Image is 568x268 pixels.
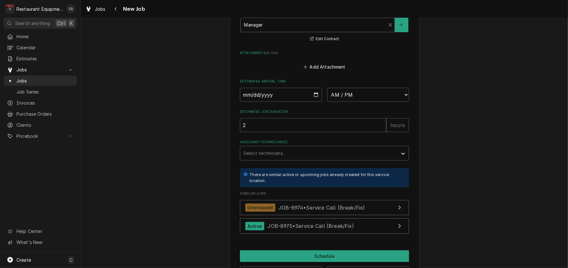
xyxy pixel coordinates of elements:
select: Time Select [327,88,409,102]
button: Search anythingCtrlK [4,18,77,29]
div: Restaurant Equipment Diagnostics [16,6,63,12]
span: C [70,257,73,263]
button: Schedule [240,250,409,262]
div: There are similar active or upcoming jobs already created for this service location. [249,172,403,184]
span: Calendar [16,44,74,51]
div: Restaurant Equipment Diagnostics's Avatar [6,4,15,13]
span: K [70,20,73,27]
span: What's New [16,239,73,246]
label: Assigned Technician(s) [240,140,409,145]
span: Jobs [16,66,64,73]
span: ( if any ) [266,51,278,55]
div: Assigned Technician(s) [240,140,409,160]
span: Home [16,33,74,40]
span: Create [16,257,31,263]
button: Add Attachment [302,63,347,71]
div: Estimated Arrival Time [240,79,409,101]
div: hours [386,118,409,132]
div: Active [245,222,264,230]
div: Who should the tech(s) ask for? [240,11,409,43]
svg: Create New Contact [400,23,403,27]
div: Similar Jobs [240,191,409,237]
span: JOB-8975 • Service Call (Break/Fix) [267,223,354,229]
span: Purchase Orders [16,111,74,117]
button: Navigate back [111,4,121,14]
div: Button Group Row [240,250,409,262]
button: Create New Contact [395,18,408,32]
span: Ctrl [57,20,65,27]
div: Uninvoiced [245,204,275,212]
button: Edit Contact [309,35,340,43]
span: Pricebook [16,133,64,139]
div: Attachments [240,51,409,71]
input: Date [240,88,322,102]
a: Go to Jobs [4,64,77,75]
span: Similar Jobs [240,191,409,196]
a: Go to Help Center [4,226,77,236]
a: View Job [240,200,409,216]
a: Clients [4,120,77,130]
label: Estimated Job Duration [240,109,409,114]
a: Estimates [4,53,77,64]
span: Clients [16,122,74,128]
div: EB [66,4,75,13]
span: Jobs [16,77,74,84]
a: Calendar [4,42,77,53]
span: Search anything [15,20,50,27]
a: Home [4,31,77,42]
span: Jobs [95,6,106,12]
a: Purchase Orders [4,109,77,119]
a: Invoices [4,98,77,108]
a: Jobs [83,4,108,14]
span: Help Center [16,228,73,234]
span: Job Series [16,88,74,95]
label: Attachments [240,51,409,56]
span: Estimates [16,55,74,62]
a: Go to Pricebook [4,131,77,141]
a: Jobs [4,76,77,86]
label: Estimated Arrival Time [240,79,409,84]
div: Estimated Job Duration [240,109,409,132]
span: New Job [121,5,145,13]
div: R [6,4,15,13]
span: JOB-8974 • Service Call (Break/Fix) [278,204,365,210]
div: Emily Bird's Avatar [66,4,75,13]
a: Go to What's New [4,237,77,247]
a: View Job [240,218,409,234]
span: Invoices [16,100,74,106]
a: Job Series [4,87,77,97]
